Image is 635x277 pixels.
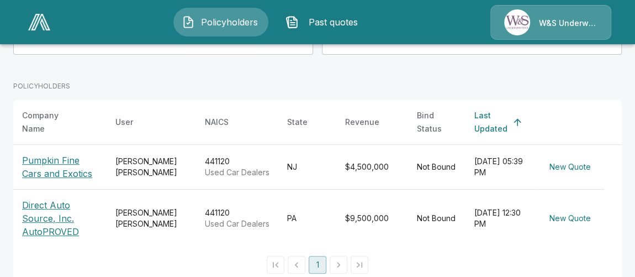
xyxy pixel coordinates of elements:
[22,154,98,180] p: Pumpkin Fine Cars and Exotics
[545,208,595,229] button: New Quote
[278,145,336,190] td: NJ
[205,116,229,129] div: NAICS
[287,116,308,129] div: State
[309,256,326,274] button: page 1
[545,157,595,177] button: New Quote
[115,207,187,229] div: [PERSON_NAME] [PERSON_NAME]
[28,14,50,30] img: AA Logo
[336,145,408,190] td: $4,500,000
[408,100,465,145] th: Bind Status
[408,190,465,248] td: Not Bound
[285,15,299,29] img: Past quotes Icon
[22,109,78,135] div: Company Name
[182,15,195,29] img: Policyholders Icon
[205,207,269,229] div: 441120
[303,15,364,29] span: Past quotes
[336,190,408,248] td: $9,500,000
[115,116,133,129] div: User
[115,156,187,178] div: [PERSON_NAME] [PERSON_NAME]
[474,109,507,135] div: Last Updated
[465,190,536,248] td: [DATE] 12:30 PM
[13,81,70,91] p: POLICYHOLDERS
[199,15,260,29] span: Policyholders
[173,8,268,36] button: Policyholders IconPolicyholders
[205,218,269,229] p: Used Car Dealers
[345,116,379,129] div: Revenue
[465,145,536,190] td: [DATE] 05:39 PM
[278,190,336,248] td: PA
[408,145,465,190] td: Not Bound
[205,167,269,178] p: Used Car Dealers
[277,8,372,36] button: Past quotes IconPast quotes
[13,100,622,247] table: simple table
[265,256,370,274] nav: pagination navigation
[205,156,269,178] div: 441120
[22,198,98,238] p: Direct Auto Source, Inc. AutoPROVED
